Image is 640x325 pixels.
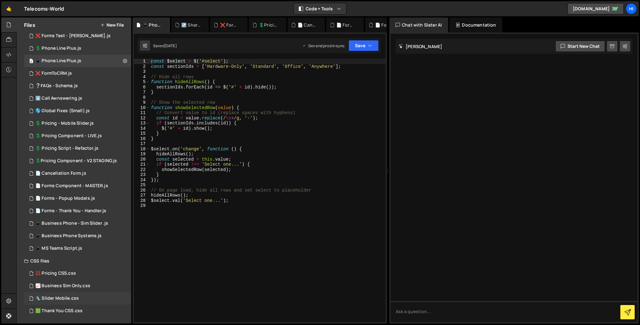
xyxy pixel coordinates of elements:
[35,171,86,176] div: 📄 Cancellation Form.js
[142,22,162,28] div: 📱 Phone Line Plus.js
[134,136,150,142] div: 16
[302,43,345,48] div: Dev and prod in sync
[24,292,131,305] div: 7158/26695.css
[35,283,90,289] div: 📈 Business Sim Only.css
[348,40,379,51] button: Save
[35,308,82,314] div: 🟩 Thank You CSS.css
[626,3,637,14] a: Hi
[24,55,131,67] div: 7158/47955.js
[555,41,605,52] button: Start new chat
[24,5,64,12] div: Telecoms-World
[134,152,150,157] div: 19
[24,130,131,142] div: 7158/14556.js
[35,208,106,214] div: 📄 Forms - Thank You - Handler.js
[134,59,150,64] div: 1
[134,141,150,147] div: 17
[134,182,150,188] div: 25
[134,74,150,80] div: 4
[399,43,442,49] h2: [PERSON_NAME]
[35,133,102,139] div: 💲 Pricing Component - LIVE.js
[134,64,150,69] div: 2
[35,121,94,126] div: 💲 Pricing - Mobile Slider.js
[164,43,177,48] div: [DATE]
[449,17,502,32] div: Documentation
[24,92,131,105] div: 7158/25631.js
[24,280,131,292] div: 7158/42062.css
[35,83,78,89] div: ❔FAQs - Schema.js
[336,22,356,28] div: 📄 Forms - Popup Modals.js
[134,177,150,183] div: 24
[134,69,150,74] div: 3
[134,85,150,90] div: 6
[134,110,150,116] div: 11
[134,105,150,111] div: 10
[134,203,150,208] div: 29
[24,155,131,167] div: 7158/25820.js
[29,59,33,64] span: 2
[100,22,124,27] button: New File
[389,17,448,32] div: Chat with Slater AI
[24,67,131,80] div: 7158/22493.js
[35,233,102,239] div: 📱 Business Phone Systems.js
[567,3,624,14] a: [DOMAIN_NAME]
[220,22,240,28] div: ❌ Forms Test - [PERSON_NAME].js
[259,22,279,28] div: 💲Pricing Component - V2 STAGING.js
[24,180,131,192] div: 7158/19021.js
[1,1,17,16] a: 🤙
[24,230,131,242] div: 7158/21517.js
[35,108,90,114] div: 🌎 Global Fixes (Small).js
[35,46,81,51] div: 💲 Phone Line Plus.js
[181,22,201,28] div: ↗️ Share Component.js
[134,157,150,162] div: 20
[24,205,131,217] div: 7158/19460.js
[35,58,81,64] div: 📱 Phone Line Plus.js
[35,246,82,251] div: 📱 MS Teams Script.js
[294,3,346,14] button: Code + Tools
[24,80,131,92] div: 7158/25348.js
[24,167,131,180] div: 7158/24334.js
[134,121,150,126] div: 13
[35,296,79,301] div: 🛝 Slider Mobile.css
[134,100,150,105] div: 9
[35,183,108,189] div: 📄 Forms Component - MASTER.js
[35,33,111,39] div: ❌ Forms Test - [PERSON_NAME].js
[24,105,131,117] div: 7158/25016.js
[17,255,131,267] div: CSS files
[134,167,150,172] div: 22
[35,221,108,226] div: 📱 Business Phone - Sim Slider .js
[134,131,150,136] div: 15
[375,22,395,28] div: 📄 Forms - Thank You - Handler.js
[134,188,150,193] div: 26
[24,117,131,130] div: 7158/26222.js
[153,43,177,48] div: Saved
[134,147,150,152] div: 18
[134,90,150,95] div: 7
[24,217,131,230] div: 7158/21323.js
[134,162,150,167] div: 21
[134,79,150,85] div: 5
[24,192,131,205] div: 7158/19834.js
[134,95,150,100] div: 8
[24,22,35,28] h2: Files
[35,271,76,276] div: 💢 Pricing CSS.css
[35,146,98,151] div: 💲 Pricing Script - Refactor.js
[134,198,150,203] div: 28
[24,242,131,255] div: 7158/26371.js
[35,96,82,101] div: ⬇️ Call Awnswering.js
[24,30,131,42] div: 7158/22340.js
[24,142,131,155] div: 7158/31009.js
[134,116,150,121] div: 12
[297,22,317,28] div: 📄 Cancellation Form.js
[24,267,131,280] div: 7158/20638.css
[134,126,150,131] div: 14
[35,196,95,201] div: 📄 Forms - Popup Modals.js
[134,193,150,198] div: 27
[35,158,117,164] div: 💲Pricing Component - V2 STAGING.js
[134,172,150,177] div: 23
[24,305,131,317] div: 7158/26417.css
[24,42,131,55] div: 7158/47524.js
[35,71,72,76] div: ❌ FormToCRM.js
